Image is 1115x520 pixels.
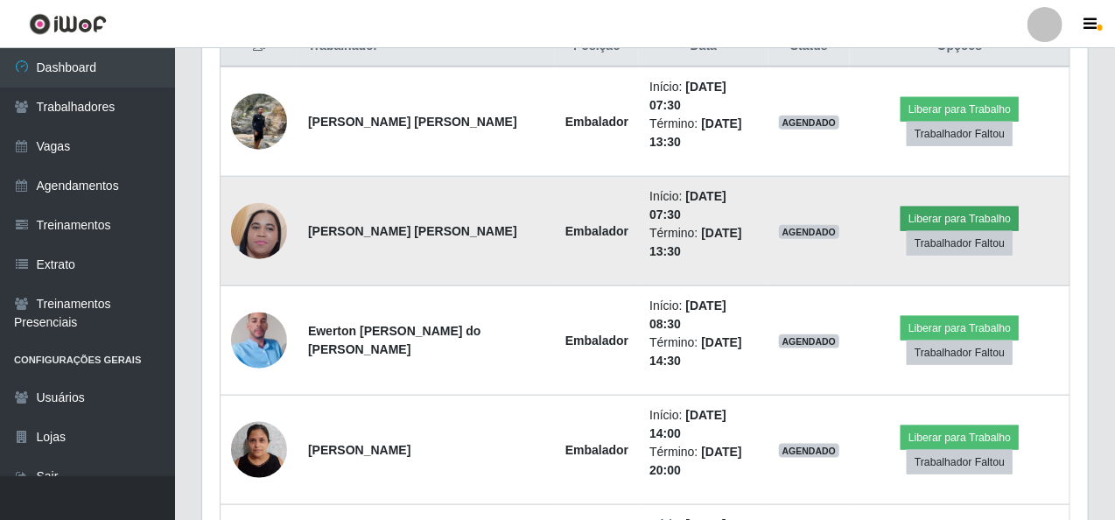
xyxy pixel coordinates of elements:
span: AGENDADO [779,225,840,239]
li: Término: [649,115,757,151]
button: Liberar para Trabalho [901,207,1019,231]
strong: Ewerton [PERSON_NAME] do [PERSON_NAME] [308,324,481,356]
strong: Embalador [565,443,628,457]
button: Trabalhador Faltou [907,231,1013,256]
time: [DATE] 08:30 [649,299,726,331]
li: Início: [649,406,757,443]
li: Início: [649,297,757,334]
time: [DATE] 14:00 [649,408,726,440]
time: [DATE] 07:30 [649,80,726,112]
strong: Embalador [565,115,628,129]
li: Término: [649,224,757,261]
span: AGENDADO [779,116,840,130]
li: Término: [649,443,757,480]
span: AGENDADO [779,334,840,348]
li: Início: [649,78,757,115]
strong: [PERSON_NAME] [308,443,410,457]
img: 1739383182576.jpeg [231,169,287,293]
img: CoreUI Logo [29,13,107,35]
img: 1700098236719.jpeg [231,84,287,158]
strong: [PERSON_NAME] [PERSON_NAME] [308,224,517,238]
button: Liberar para Trabalho [901,425,1019,450]
button: Liberar para Trabalho [901,97,1019,122]
strong: Embalador [565,334,628,348]
button: Liberar para Trabalho [901,316,1019,341]
strong: Embalador [565,224,628,238]
img: 1745875632441.jpeg [231,291,287,390]
img: 1700330584258.jpeg [231,412,287,487]
button: Trabalhador Faltou [907,450,1013,474]
span: AGENDADO [779,444,840,458]
time: [DATE] 07:30 [649,189,726,221]
button: Trabalhador Faltou [907,122,1013,146]
strong: [PERSON_NAME] [PERSON_NAME] [308,115,517,129]
li: Início: [649,187,757,224]
li: Término: [649,334,757,370]
button: Trabalhador Faltou [907,341,1013,365]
